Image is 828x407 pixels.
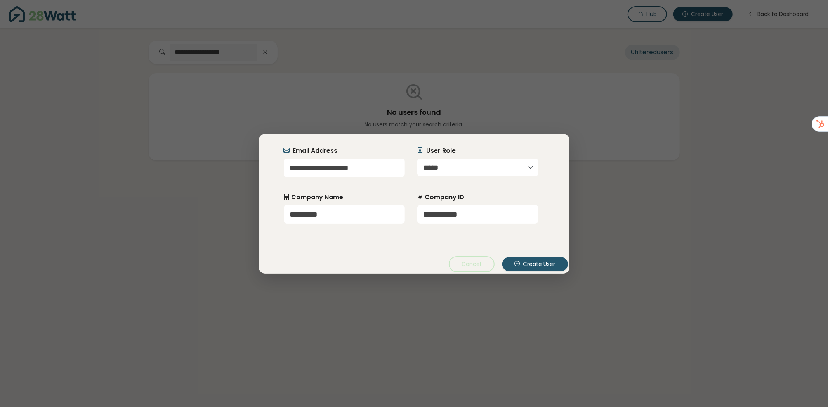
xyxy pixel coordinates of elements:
label: Email Address [284,146,338,155]
button: Create User [502,257,568,271]
label: Company ID [417,193,465,202]
button: Cancel [449,256,495,272]
label: Company Name [284,193,344,202]
label: User Role [417,146,456,155]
